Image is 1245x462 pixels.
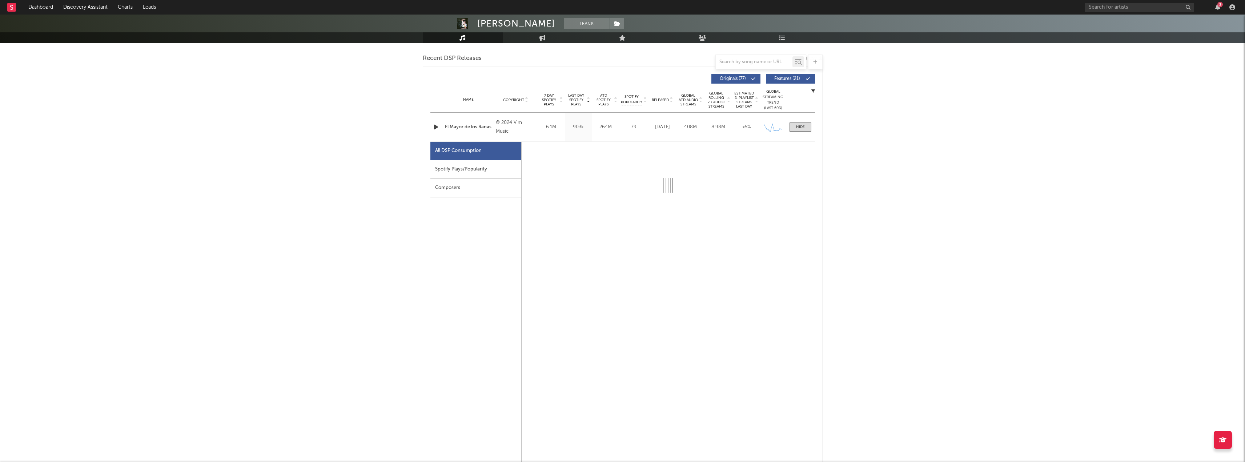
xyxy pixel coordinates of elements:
[430,142,521,160] div: All DSP Consumption
[423,54,482,63] span: Recent DSP Releases
[435,146,482,155] div: All DSP Consumption
[716,77,750,81] span: Originals ( 77 )
[445,97,493,103] div: Name
[706,124,731,131] div: 8.98M
[567,93,586,107] span: Last Day Spotify Plays
[734,91,754,109] span: Estimated % Playlist Streams Last Day
[711,74,760,84] button: Originals(77)
[496,118,535,136] div: © 2024 Vim Music
[445,124,493,131] a: El Mayor de los Ranas
[564,18,610,29] button: Track
[650,124,675,131] div: [DATE]
[678,93,698,107] span: Global ATD Audio Streams
[734,124,759,131] div: <5%
[771,77,804,81] span: Features ( 21 )
[1215,4,1220,10] button: 3
[477,18,555,29] div: [PERSON_NAME]
[762,89,784,111] div: Global Streaming Trend (Last 60D)
[430,160,521,179] div: Spotify Plays/Popularity
[678,124,703,131] div: 408M
[1217,2,1223,7] div: 3
[716,59,792,65] input: Search by song name or URL
[766,74,815,84] button: Features(21)
[594,124,618,131] div: 264M
[503,98,524,102] span: Copyright
[1085,3,1194,12] input: Search for artists
[621,94,642,105] span: Spotify Popularity
[594,93,613,107] span: ATD Spotify Plays
[621,124,647,131] div: 79
[539,93,559,107] span: 7 Day Spotify Plays
[430,179,521,197] div: Composers
[567,124,590,131] div: 903k
[652,98,669,102] span: Released
[706,91,726,109] span: Global Rolling 7D Audio Streams
[539,124,563,131] div: 6.1M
